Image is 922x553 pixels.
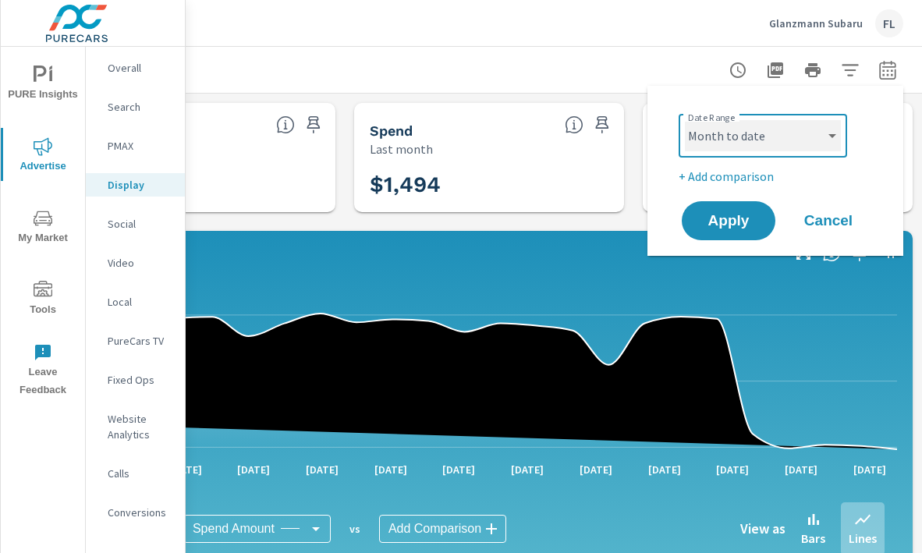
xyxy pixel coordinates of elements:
p: [DATE] [637,462,692,477]
p: Fixed Ops [108,372,172,388]
p: vs [331,522,379,536]
div: FL [875,9,903,37]
button: Select Date Range [872,55,903,86]
button: Print Report [797,55,828,86]
p: Calls [108,466,172,481]
p: Display [108,177,172,193]
span: Add Comparison [388,521,481,537]
button: Apply Filters [835,55,866,86]
p: [DATE] [705,462,760,477]
div: Display [86,173,185,197]
div: Overall [86,56,185,80]
div: Website Analytics [86,407,185,446]
span: Save this to your personalized report [301,112,326,137]
p: [DATE] [295,462,349,477]
span: PURE Insights [5,66,80,104]
p: Local [108,294,172,310]
p: [DATE] [363,462,418,477]
p: Last month [370,140,433,158]
span: Leave Feedback [5,343,80,399]
p: + Add comparison [679,167,878,186]
h6: View as [740,521,785,537]
div: Social [86,212,185,236]
div: Conversions [86,501,185,524]
p: Website Analytics [108,411,172,442]
button: Cancel [782,201,875,240]
div: nav menu [1,47,85,406]
p: Glanzmann Subaru [769,16,863,30]
div: Local [86,290,185,314]
span: Advertise [5,137,80,175]
span: Cancel [797,214,860,228]
button: "Export Report to PDF" [760,55,791,86]
h3: $1,494 [370,172,608,198]
p: Conversions [108,505,172,520]
div: PureCars TV [86,329,185,353]
span: The number of times an ad was clicked by a consumer. [276,115,295,134]
p: [DATE] [569,462,623,477]
h5: Spend [370,122,413,139]
div: Spend Amount [183,515,331,543]
div: Add Comparison [379,515,506,543]
div: Video [86,251,185,275]
p: [DATE] [774,462,828,477]
p: [DATE] [842,462,897,477]
p: Lines [849,529,877,548]
span: Spend Amount [193,521,275,537]
span: My Market [5,209,80,247]
span: Save this to your personalized report [590,112,615,137]
p: [DATE] [226,462,281,477]
div: Calls [86,462,185,485]
p: [DATE] [431,462,486,477]
span: The amount of money spent on advertising during the period. [565,115,583,134]
div: Search [86,95,185,119]
p: PMAX [108,138,172,154]
h3: 901 [81,172,320,198]
p: [DATE] [500,462,555,477]
div: PMAX [86,134,185,158]
p: PureCars TV [108,333,172,349]
p: Search [108,99,172,115]
div: Fixed Ops [86,368,185,392]
span: Tools [5,281,80,319]
p: Social [108,216,172,232]
span: Apply [697,214,760,228]
p: Bars [801,529,825,548]
button: Apply [682,201,775,240]
p: Video [108,255,172,271]
p: Overall [108,60,172,76]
